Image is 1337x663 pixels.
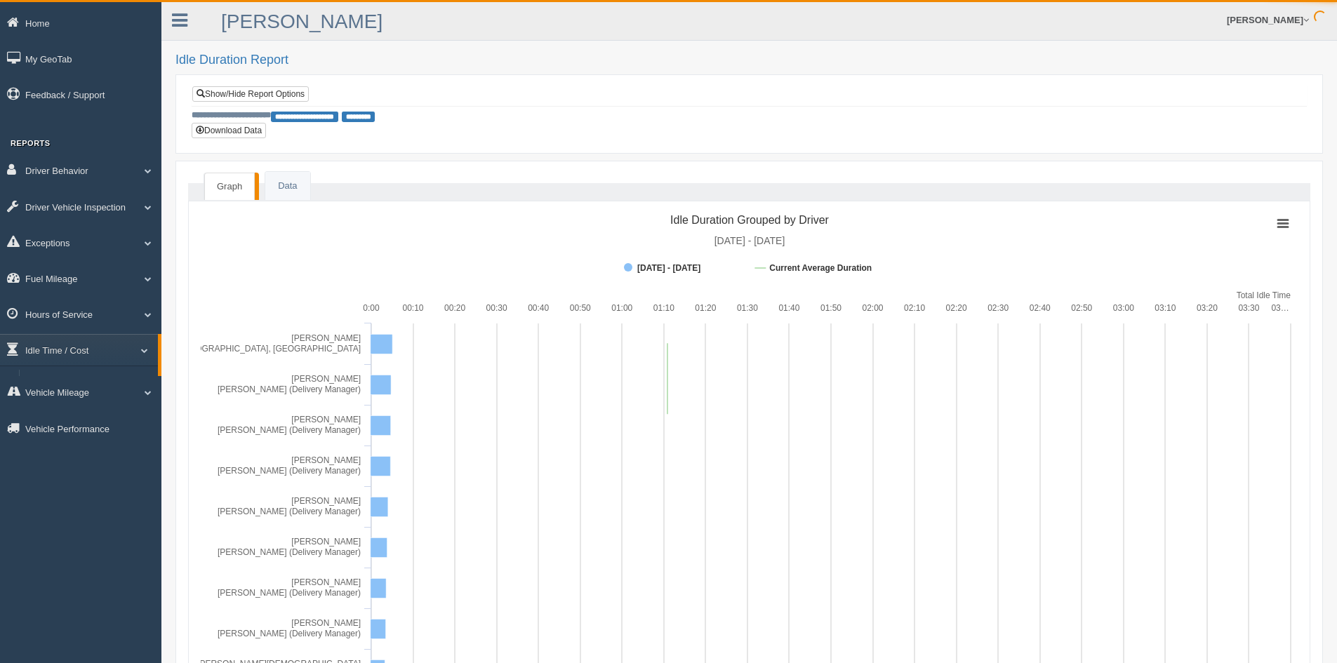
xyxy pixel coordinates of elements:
[291,537,361,547] tspan: [PERSON_NAME]
[218,425,361,435] tspan: [PERSON_NAME] (Delivery Manager)
[291,455,361,465] tspan: [PERSON_NAME]
[1071,303,1092,313] text: 02:50
[1271,303,1289,313] tspan: 03…
[265,172,310,201] a: Data
[221,11,383,32] a: [PERSON_NAME]
[1197,303,1218,313] text: 03:20
[444,303,465,313] text: 00:20
[291,333,361,343] tspan: [PERSON_NAME]
[1030,303,1051,313] text: 02:40
[570,303,591,313] text: 00:50
[1155,303,1176,313] text: 03:10
[218,588,361,598] tspan: [PERSON_NAME] (Delivery Manager)
[820,303,842,313] text: 01:50
[363,303,380,313] text: 0:00
[403,303,424,313] text: 00:10
[218,629,361,638] tspan: [PERSON_NAME] (Delivery Manager)
[987,303,1009,313] text: 02:30
[291,415,361,424] tspan: [PERSON_NAME]
[653,303,674,313] text: 01:10
[291,577,361,587] tspan: [PERSON_NAME]
[192,86,309,102] a: Show/Hide Report Options
[486,303,507,313] text: 00:30
[1238,303,1259,313] text: 03:30
[1113,303,1134,313] text: 03:00
[181,344,361,354] tspan: [GEOGRAPHIC_DATA], [GEOGRAPHIC_DATA]
[204,173,255,201] a: Graph
[218,547,361,557] tspan: [PERSON_NAME] (Delivery Manager)
[695,303,716,313] text: 01:20
[1237,290,1291,300] tspan: Total Idle Time
[218,507,361,516] tspan: [PERSON_NAME] (Delivery Manager)
[291,618,361,628] tspan: [PERSON_NAME]
[670,214,830,226] tspan: Idle Duration Grouped by Driver
[175,53,1323,67] h2: Idle Duration Report
[291,496,361,506] tspan: [PERSON_NAME]
[769,263,872,273] tspan: Current Average Duration
[25,370,158,395] a: Idle Cost
[737,303,758,313] text: 01:30
[528,303,549,313] text: 00:40
[714,235,785,246] tspan: [DATE] - [DATE]
[904,303,925,313] text: 02:10
[291,374,361,384] tspan: [PERSON_NAME]
[863,303,884,313] text: 02:00
[192,123,266,138] button: Download Data
[637,263,700,273] tspan: [DATE] - [DATE]
[218,384,361,394] tspan: [PERSON_NAME] (Delivery Manager)
[611,303,632,313] text: 01:00
[218,466,361,476] tspan: [PERSON_NAME] (Delivery Manager)
[946,303,967,313] text: 02:20
[778,303,799,313] text: 01:40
